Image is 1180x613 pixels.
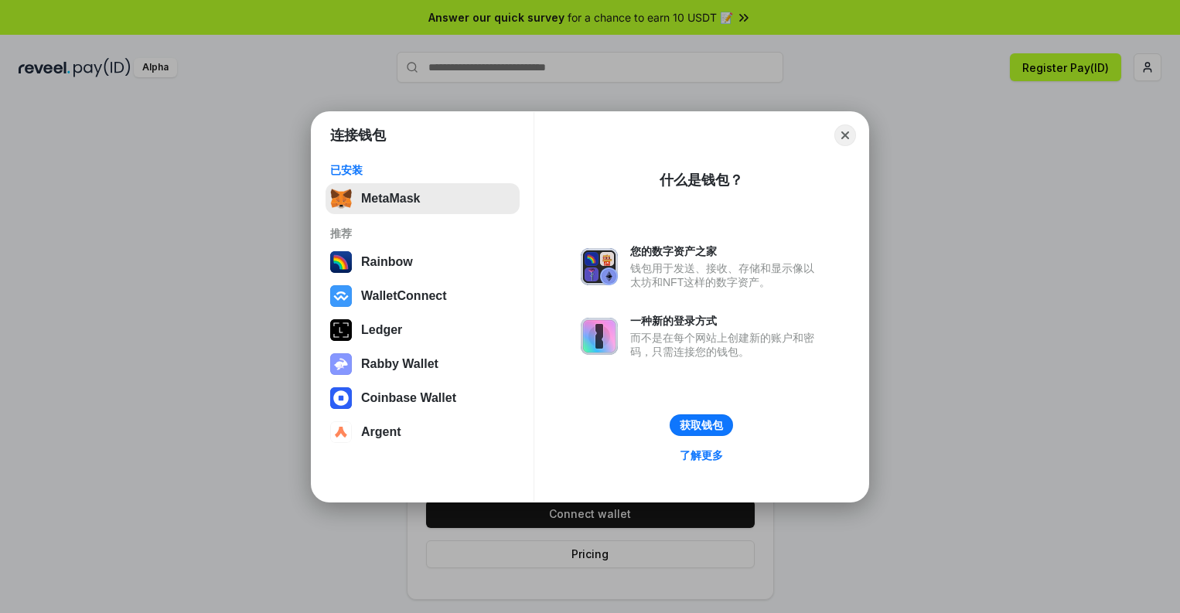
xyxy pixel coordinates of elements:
div: 您的数字资产之家 [630,244,822,258]
div: Rainbow [361,255,413,269]
img: svg+xml,%3Csvg%20xmlns%3D%22http%3A%2F%2Fwww.w3.org%2F2000%2Fsvg%22%20width%3D%2228%22%20height%3... [330,319,352,341]
img: svg+xml,%3Csvg%20width%3D%2228%22%20height%3D%2228%22%20viewBox%3D%220%200%2028%2028%22%20fill%3D... [330,285,352,307]
div: Coinbase Wallet [361,391,456,405]
div: 而不是在每个网站上创建新的账户和密码，只需连接您的钱包。 [630,331,822,359]
button: Close [834,124,856,146]
img: svg+xml,%3Csvg%20fill%3D%22none%22%20height%3D%2233%22%20viewBox%3D%220%200%2035%2033%22%20width%... [330,188,352,209]
img: svg+xml,%3Csvg%20width%3D%22120%22%20height%3D%22120%22%20viewBox%3D%220%200%20120%20120%22%20fil... [330,251,352,273]
div: 什么是钱包？ [660,171,743,189]
div: 获取钱包 [680,418,723,432]
div: 推荐 [330,226,515,240]
button: Ledger [326,315,520,346]
button: WalletConnect [326,281,520,312]
div: 一种新的登录方式 [630,314,822,328]
div: Rabby Wallet [361,357,438,371]
div: Argent [361,425,401,439]
img: svg+xml,%3Csvg%20xmlns%3D%22http%3A%2F%2Fwww.w3.org%2F2000%2Fsvg%22%20fill%3D%22none%22%20viewBox... [330,353,352,375]
button: Rabby Wallet [326,349,520,380]
div: 已安装 [330,163,515,177]
button: MetaMask [326,183,520,214]
h1: 连接钱包 [330,126,386,145]
img: svg+xml,%3Csvg%20xmlns%3D%22http%3A%2F%2Fwww.w3.org%2F2000%2Fsvg%22%20fill%3D%22none%22%20viewBox... [581,248,618,285]
div: 钱包用于发送、接收、存储和显示像以太坊和NFT这样的数字资产。 [630,261,822,289]
div: MetaMask [361,192,420,206]
button: Rainbow [326,247,520,278]
button: 获取钱包 [670,414,733,436]
a: 了解更多 [670,445,732,465]
img: svg+xml,%3Csvg%20width%3D%2228%22%20height%3D%2228%22%20viewBox%3D%220%200%2028%2028%22%20fill%3D... [330,387,352,409]
div: Ledger [361,323,402,337]
div: 了解更多 [680,448,723,462]
button: Coinbase Wallet [326,383,520,414]
div: WalletConnect [361,289,447,303]
img: svg+xml,%3Csvg%20width%3D%2228%22%20height%3D%2228%22%20viewBox%3D%220%200%2028%2028%22%20fill%3D... [330,421,352,443]
img: svg+xml,%3Csvg%20xmlns%3D%22http%3A%2F%2Fwww.w3.org%2F2000%2Fsvg%22%20fill%3D%22none%22%20viewBox... [581,318,618,355]
button: Argent [326,417,520,448]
